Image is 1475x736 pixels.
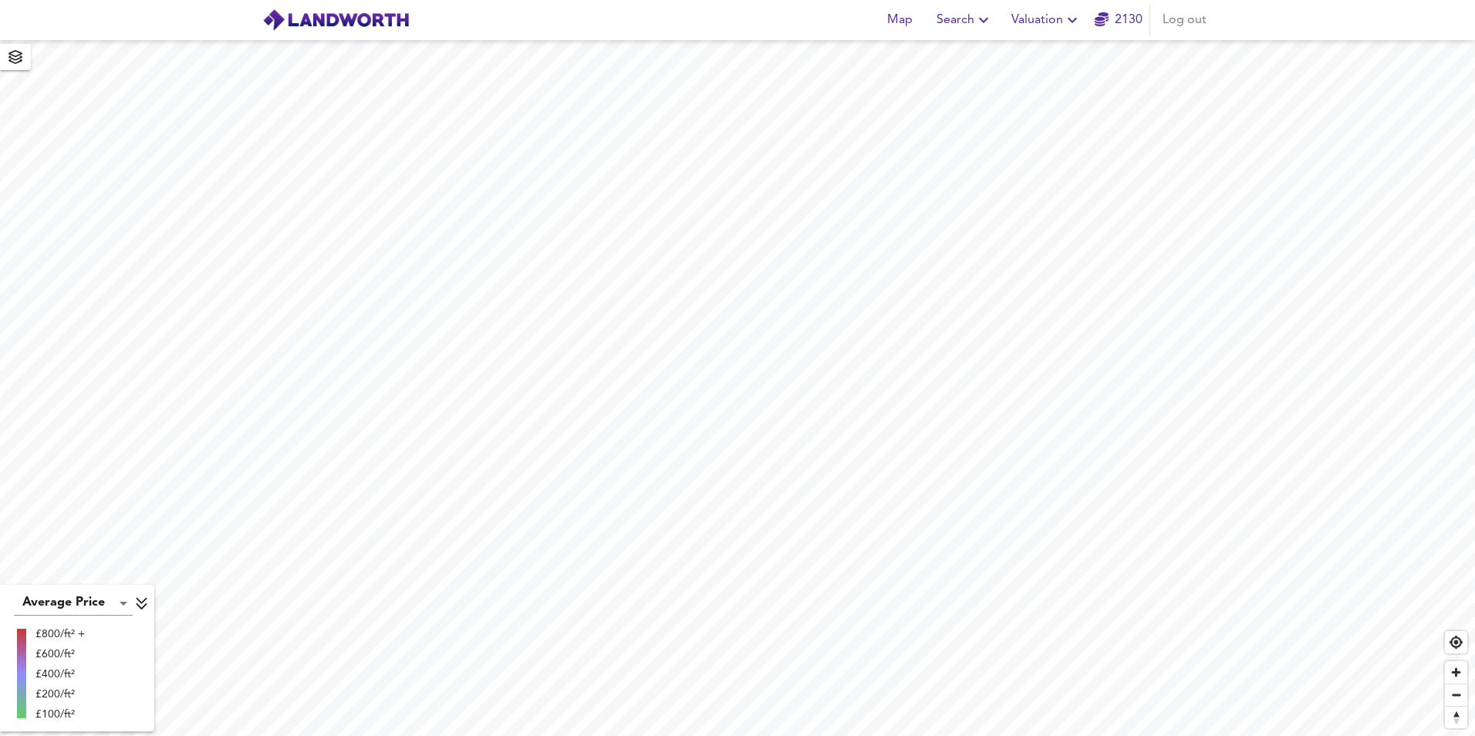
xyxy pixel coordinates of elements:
div: £400/ft² [35,667,85,682]
div: £800/ft² + [35,626,85,642]
button: Zoom in [1445,661,1467,684]
div: £200/ft² [35,687,85,702]
img: logo [262,8,410,32]
button: 2130 [1094,5,1143,35]
div: £600/ft² [35,647,85,662]
span: Map [881,9,918,31]
button: Valuation [1005,5,1088,35]
button: Reset bearing to north [1445,706,1467,728]
button: Zoom out [1445,684,1467,706]
a: 2130 [1095,9,1143,31]
span: Valuation [1011,9,1082,31]
button: Search [930,5,999,35]
span: Reset bearing to north [1445,707,1467,728]
button: Map [875,5,924,35]
div: Average Price [14,591,133,616]
span: Search [937,9,993,31]
button: Find my location [1445,631,1467,653]
button: Log out [1156,5,1213,35]
span: Log out [1163,9,1207,31]
div: £100/ft² [35,707,85,722]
